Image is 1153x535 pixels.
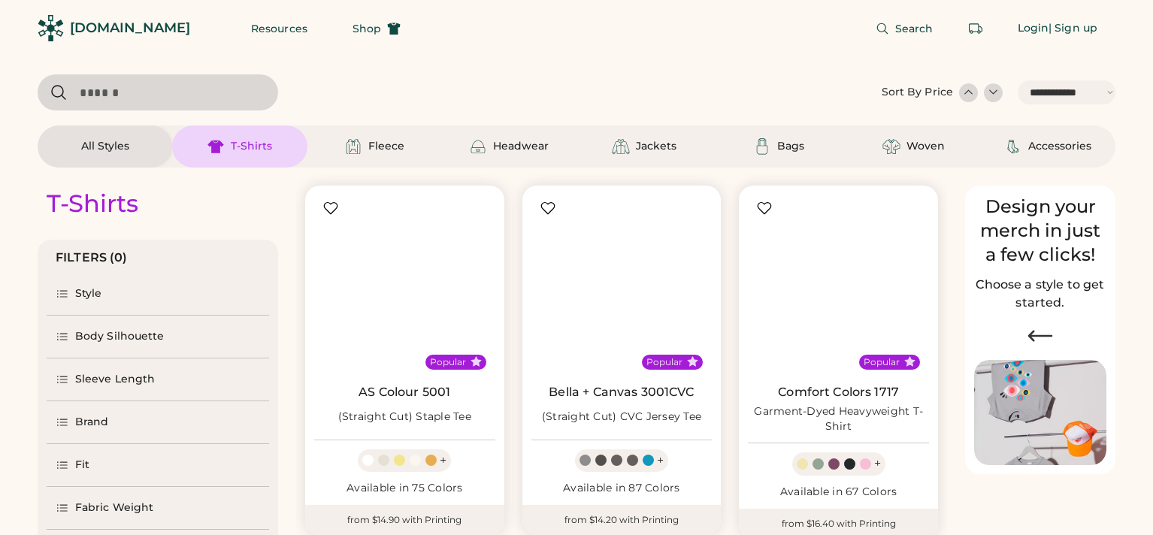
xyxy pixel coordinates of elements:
div: Accessories [1028,139,1091,154]
div: Style [75,286,102,301]
img: Image of Lisa Congdon Eye Print on T-Shirt and Hat [974,360,1106,466]
div: (Straight Cut) Staple Tee [338,410,471,425]
img: Accessories Icon [1004,138,1022,156]
button: Popular Style [471,356,482,367]
button: Search [858,14,952,44]
div: from $14.90 with Printing [305,505,504,535]
a: Comfort Colors 1717 [778,385,899,400]
img: BELLA + CANVAS 3001CVC (Straight Cut) CVC Jersey Tee [531,195,713,376]
div: T-Shirts [47,189,138,219]
div: Popular [646,356,682,368]
div: + [874,455,881,472]
div: Popular [864,356,900,368]
div: (Straight Cut) CVC Jersey Tee [542,410,701,425]
div: Available in 67 Colors [748,485,929,500]
button: Shop [334,14,419,44]
div: Woven [906,139,945,154]
a: AS Colour 5001 [359,385,450,400]
button: Resources [233,14,325,44]
div: from $14.20 with Printing [522,505,722,535]
div: [DOMAIN_NAME] [70,19,190,38]
div: Bags [777,139,804,154]
button: Popular Style [687,356,698,367]
img: Jackets Icon [612,138,630,156]
div: Design your merch in just a few clicks! [974,195,1106,267]
div: Sort By Price [882,85,953,100]
div: FILTERS (0) [56,249,128,267]
div: Fit [75,458,89,473]
button: Popular Style [904,356,915,367]
span: Shop [353,23,381,34]
img: Comfort Colors 1717 Garment-Dyed Heavyweight T-Shirt [748,195,929,376]
div: Headwear [493,139,549,154]
img: AS Colour 5001 (Straight Cut) Staple Tee [314,195,495,376]
img: Rendered Logo - Screens [38,15,64,41]
div: + [440,452,446,469]
div: Popular [430,356,466,368]
div: Jackets [636,139,676,154]
div: Available in 75 Colors [314,481,495,496]
img: Fleece Icon [344,138,362,156]
h2: Choose a style to get started. [974,276,1106,312]
div: Available in 87 Colors [531,481,713,496]
div: All Styles [81,139,129,154]
div: Login [1018,21,1049,36]
div: Fabric Weight [75,500,153,515]
img: Bags Icon [753,138,771,156]
div: Brand [75,415,109,430]
div: Body Silhouette [75,329,165,344]
a: Bella + Canvas 3001CVC [549,385,694,400]
div: Sleeve Length [75,372,155,387]
img: T-Shirts Icon [207,138,225,156]
button: Retrieve an order [961,14,991,44]
div: Fleece [368,139,404,154]
img: Woven Icon [882,138,900,156]
img: Headwear Icon [469,138,487,156]
div: + [657,452,664,469]
span: Search [895,23,934,34]
div: T-Shirts [231,139,272,154]
div: Garment-Dyed Heavyweight T-Shirt [748,404,929,434]
div: | Sign up [1049,21,1097,36]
